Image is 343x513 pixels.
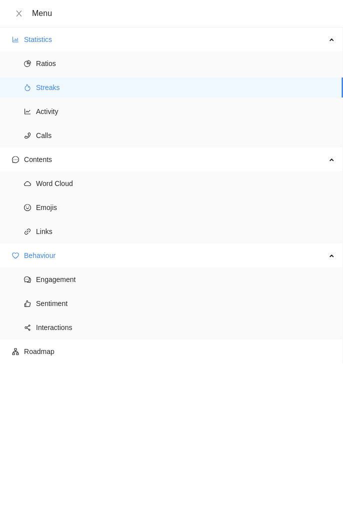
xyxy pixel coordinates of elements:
div: Menu [32,8,331,19]
span: Word Cloud [36,173,335,193]
span: comment [24,276,31,283]
span: Activity [36,101,335,121]
span: bar-chart [12,36,19,43]
span: cloud [24,180,31,187]
span: message [12,156,19,163]
span: link [24,228,31,235]
span: pie-chart [24,60,31,67]
span: Emojis [36,197,335,217]
span: fire [24,84,31,91]
span: heart [12,252,19,259]
span: Roadmap [24,341,335,361]
span: share-alt [24,324,31,331]
span: Links [36,221,335,241]
span: Contents [24,149,326,169]
span: Streaks [36,77,335,97]
span: Statistics [24,29,326,49]
span: Sentiment [36,293,335,313]
span: Behaviour [24,245,326,265]
span: close [15,9,23,17]
span: Calls [36,125,335,145]
span: line-chart [24,108,31,115]
span: Engagement [36,269,335,289]
span: phone [24,132,31,139]
span: like [24,300,31,307]
span: Ratios [36,53,335,73]
span: Interactions [36,317,335,337]
span: smile [24,204,31,211]
button: Close [12,9,26,18]
span: apartment [12,348,19,355]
